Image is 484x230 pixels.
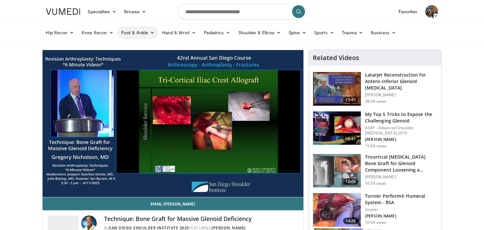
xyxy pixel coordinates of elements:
[42,26,78,39] a: Hip Recon
[200,26,234,39] a: Pediatrics
[365,72,438,91] h3: Latarjet Reconstruction for Antero-Inferior Glenoid [MEDICAL_DATA]
[117,26,158,39] a: Foot & Ankle
[313,72,361,106] img: 38708_0000_3.png.150x105_q85_crop-smart_upscale.jpg
[104,215,299,223] h4: Technique: Bone Graft for Massive Glenoid Deficiency
[395,5,421,18] a: Favorites
[158,26,200,39] a: Hand & Wrist
[313,193,361,227] img: c16ff475-65df-4a30-84a2-4b6c3a19e2c7.150x105_q85_crop-smart_upscale.jpg
[43,197,304,210] a: Email [PERSON_NAME]
[46,8,80,15] img: VuMedi Logo
[343,218,359,224] span: 14:28
[338,26,367,39] a: Trauma
[313,111,361,145] img: b61a968a-1fa8-450f-8774-24c9f99181bb.150x105_q85_crop-smart_upscale.jpg
[343,136,359,142] span: 08:41
[367,26,400,39] a: Business
[365,111,438,124] h3: My Top 5 Tricks to Expose the Challenging Glenoid
[313,193,438,227] a: 14:28 Tornier Perform® Humeral System - RSA Stryker [PERSON_NAME] 10.9K views
[425,5,438,18] img: Avatar
[365,193,438,206] h3: Tornier Perform® Humeral System - RSA
[313,154,361,188] img: 54195_0000_3.png.150x105_q85_crop-smart_upscale.jpg
[365,137,438,142] p: [PERSON_NAME]
[43,50,304,197] video-js: Video Player
[313,54,359,62] h4: Related Videos
[365,207,438,212] p: Stryker
[285,26,310,39] a: Spine
[343,97,359,103] span: 15:47
[365,154,438,173] h3: Tricortical [MEDICAL_DATA] Bone Graft for Glenoid Component Loosening a…
[365,99,386,104] p: 38.6K views
[84,5,121,18] a: Specialties
[78,26,117,39] a: Knee Recon
[313,111,438,149] a: 08:41 My Top 5 Tricks to Expose the Challenging Glenoid ASAP - Advanced Shoulder [MEDICAL_DATA] 2...
[310,26,338,39] a: Sports
[365,220,386,225] p: 10.9K views
[343,178,359,185] span: 10:05
[313,154,438,188] a: 10:05 Tricortical [MEDICAL_DATA] Bone Graft for Glenoid Component Loosening a… [PERSON_NAME] 16.5...
[365,174,438,180] p: [PERSON_NAME]
[365,92,438,98] p: [PERSON_NAME]
[365,125,438,136] p: ASAP - Advanced Shoulder [MEDICAL_DATA] 2019
[365,214,438,219] p: [PERSON_NAME]
[365,143,386,149] p: 15.6K views
[365,181,386,186] p: 16.5K views
[313,72,438,106] a: 15:47 Latarjet Reconstruction for Antero-Inferior Glenoid [MEDICAL_DATA] [PERSON_NAME] 38.6K views
[234,26,285,39] a: Shoulder & Elbow
[178,4,307,19] input: Search topics, interventions
[120,5,150,18] a: Browse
